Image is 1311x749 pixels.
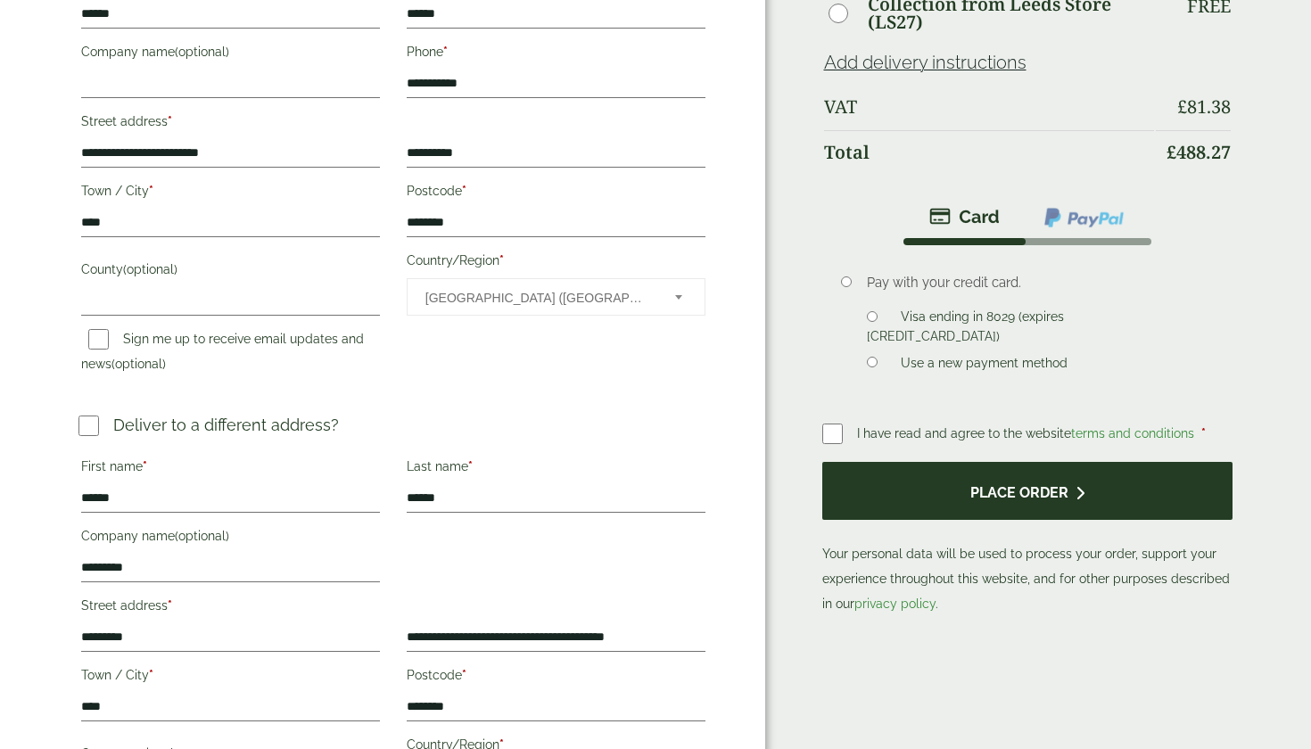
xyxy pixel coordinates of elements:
span: (optional) [175,529,229,543]
label: Phone [407,39,705,70]
span: I have read and agree to the website [857,426,1198,440]
img: ppcp-gateway.png [1043,206,1125,229]
label: Country/Region [407,248,705,278]
label: Use a new payment method [894,356,1075,375]
span: (optional) [175,45,229,59]
abbr: required [1201,426,1206,440]
label: Company name [81,39,380,70]
abbr: required [143,459,147,473]
p: Pay with your credit card. [867,273,1205,292]
abbr: required [149,668,153,682]
abbr: required [468,459,473,473]
th: VAT [824,86,1154,128]
p: Your personal data will be used to process your order, support your experience throughout this we... [822,462,1233,616]
label: Postcode [407,663,705,693]
bdi: 81.38 [1177,95,1231,119]
abbr: required [462,184,466,198]
span: Country/Region [407,278,705,316]
a: Add delivery instructions [824,52,1027,73]
label: First name [81,454,380,484]
label: Street address [81,109,380,139]
abbr: required [462,668,466,682]
span: (optional) [123,262,177,276]
abbr: required [168,114,172,128]
span: United Kingdom (UK) [425,279,651,317]
a: privacy policy [854,597,936,611]
th: Total [824,130,1154,174]
label: Sign me up to receive email updates and news [81,332,364,376]
label: Company name [81,523,380,554]
label: Last name [407,454,705,484]
abbr: required [149,184,153,198]
label: County [81,257,380,287]
span: (optional) [111,357,166,371]
label: Town / City [81,663,380,693]
p: Deliver to a different address? [113,413,339,437]
span: £ [1167,140,1176,164]
img: stripe.png [929,206,1000,227]
label: Visa ending in 8029 (expires [CREDIT_CARD_DATA]) [867,309,1063,349]
bdi: 488.27 [1167,140,1231,164]
abbr: required [443,45,448,59]
button: Place order [822,462,1233,520]
label: Street address [81,593,380,623]
span: £ [1177,95,1187,119]
abbr: required [499,253,504,267]
input: Sign me up to receive email updates and news(optional) [88,329,109,350]
abbr: required [168,598,172,613]
a: terms and conditions [1071,426,1194,440]
label: Postcode [407,178,705,209]
label: Town / City [81,178,380,209]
